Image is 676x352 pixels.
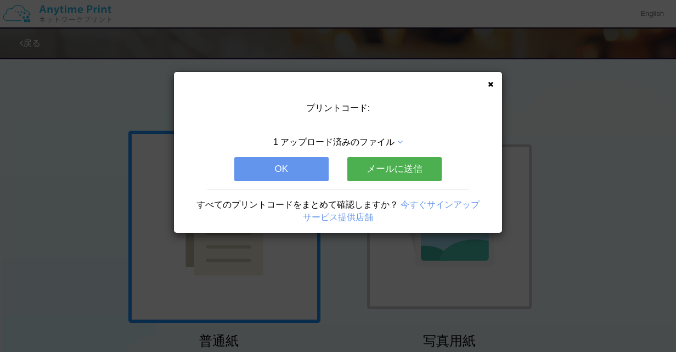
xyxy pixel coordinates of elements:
[401,200,480,209] a: 今すぐサインアップ
[306,103,370,113] span: プリントコード:
[234,157,329,181] button: OK
[273,137,395,147] span: 1 アップロード済みのファイル
[303,213,373,222] a: サービス提供店舗
[196,200,398,209] span: すべてのプリントコードをまとめて確認しますか？
[347,157,442,181] button: メールに送信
